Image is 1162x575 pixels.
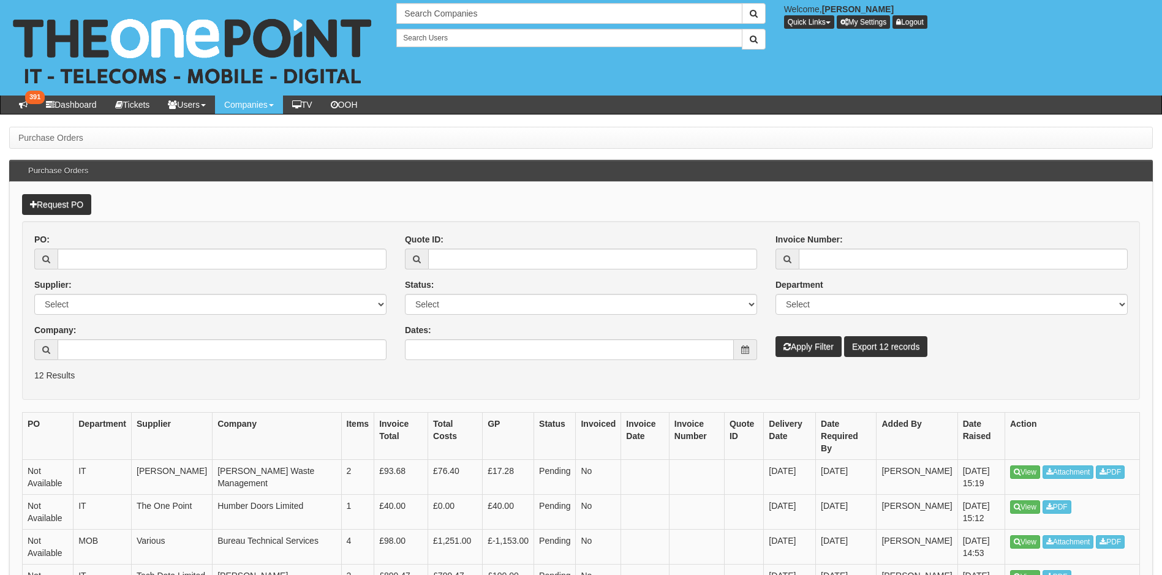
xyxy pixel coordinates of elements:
a: Tickets [106,96,159,114]
td: [DATE] [816,460,877,495]
th: Company [213,413,341,460]
th: Status [534,413,576,460]
a: Attachment [1043,465,1094,479]
td: IT [74,460,132,495]
td: [DATE] [816,495,877,530]
a: Attachment [1043,535,1094,549]
td: No [576,530,621,565]
li: Purchase Orders [18,132,83,144]
th: Invoice Number [669,413,724,460]
a: Request PO [22,194,91,215]
label: Department [775,279,823,291]
td: 1 [341,495,374,530]
label: Company: [34,324,76,336]
a: Users [159,96,215,114]
td: [DATE] 15:12 [957,495,1005,530]
td: 2 [341,460,374,495]
span: 391 [25,91,45,104]
label: PO: [34,233,50,246]
label: Quote ID: [405,233,443,246]
td: £40.00 [483,495,534,530]
a: Companies [215,96,283,114]
td: No [576,495,621,530]
a: PDF [1096,465,1125,479]
label: Supplier: [34,279,72,291]
th: GP [483,413,534,460]
td: The One Point [132,495,213,530]
label: Dates: [405,324,431,336]
td: Not Available [23,495,74,530]
td: £1,251.00 [428,530,483,565]
td: [PERSON_NAME] [877,460,957,495]
a: My Settings [837,15,891,29]
h3: Purchase Orders [22,160,94,181]
th: Action [1005,413,1140,460]
a: View [1010,465,1040,479]
a: Dashboard [37,96,106,114]
td: [DATE] 15:19 [957,460,1005,495]
td: [PERSON_NAME] Waste Management [213,460,341,495]
td: 4 [341,530,374,565]
a: PDF [1043,500,1071,514]
td: [PERSON_NAME] [877,530,957,565]
input: Search Companies [396,3,742,24]
th: Invoice Total [374,413,428,460]
td: £76.40 [428,460,483,495]
th: Delivery Date [764,413,816,460]
td: Bureau Technical Services [213,530,341,565]
th: Department [74,413,132,460]
td: IT [74,495,132,530]
a: View [1010,535,1040,549]
th: Date Raised [957,413,1005,460]
td: £-1,153.00 [483,530,534,565]
a: OOH [322,96,367,114]
td: Not Available [23,530,74,565]
td: Pending [534,495,576,530]
a: View [1010,500,1040,514]
th: Total Costs [428,413,483,460]
td: [PERSON_NAME] [132,460,213,495]
th: Invoiced [576,413,621,460]
th: Quote ID [724,413,763,460]
td: £17.28 [483,460,534,495]
td: Not Available [23,460,74,495]
a: TV [283,96,322,114]
th: Added By [877,413,957,460]
td: [DATE] [764,460,816,495]
label: Invoice Number: [775,233,843,246]
input: Search Users [396,29,742,47]
td: MOB [74,530,132,565]
td: Various [132,530,213,565]
button: Apply Filter [775,336,842,357]
button: Quick Links [784,15,834,29]
th: Supplier [132,413,213,460]
th: Invoice Date [621,413,670,460]
td: [DATE] [764,495,816,530]
td: [DATE] 14:53 [957,530,1005,565]
td: [PERSON_NAME] [877,495,957,530]
th: PO [23,413,74,460]
td: Humber Doors Limited [213,495,341,530]
label: Status: [405,279,434,291]
td: £0.00 [428,495,483,530]
td: [DATE] [816,530,877,565]
td: Pending [534,460,576,495]
td: No [576,460,621,495]
p: 12 Results [34,369,1128,381]
td: £93.68 [374,460,428,495]
td: Pending [534,530,576,565]
td: [DATE] [764,530,816,565]
a: PDF [1096,535,1125,549]
td: £98.00 [374,530,428,565]
a: Export 12 records [844,336,928,357]
th: Items [341,413,374,460]
a: Logout [892,15,927,29]
th: Date Required By [816,413,877,460]
b: [PERSON_NAME] [822,4,894,14]
td: £40.00 [374,495,428,530]
div: Welcome, [775,3,1162,29]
